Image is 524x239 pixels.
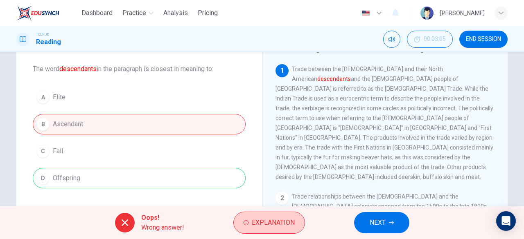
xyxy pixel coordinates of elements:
[317,76,351,82] font: descendants
[407,31,453,48] button: 00:03:05
[78,6,116,20] button: Dashboard
[383,31,400,48] div: Mute
[36,37,61,47] h1: Reading
[81,8,113,18] span: Dashboard
[276,64,289,77] div: 1
[407,31,453,48] div: Hide
[466,36,501,42] span: END SESSION
[370,217,386,228] span: NEXT
[36,31,49,37] span: TOEFL®
[141,213,184,223] span: Oops!
[361,10,371,16] img: en
[33,64,246,74] span: The word in the paragraph is closest in meaning to:
[496,211,516,231] div: Open Intercom Messenger
[160,6,191,20] button: Analysis
[252,217,295,228] span: Explanation
[354,212,409,233] button: NEXT
[198,8,218,18] span: Pricing
[276,192,289,205] div: 2
[459,31,508,48] button: END SESSION
[440,8,485,18] div: [PERSON_NAME]
[16,5,78,21] a: EduSynch logo
[276,66,493,180] span: Trade between the [DEMOGRAPHIC_DATA] and their North American and the [DEMOGRAPHIC_DATA] people o...
[59,65,97,73] font: descendants
[119,6,157,20] button: Practice
[194,6,221,20] button: Pricing
[16,5,59,21] img: EduSynch logo
[122,8,146,18] span: Practice
[141,223,184,232] span: Wrong answer!
[163,8,188,18] span: Analysis
[424,36,446,42] span: 00:03:05
[233,212,305,234] button: Explanation
[420,7,434,20] img: Profile picture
